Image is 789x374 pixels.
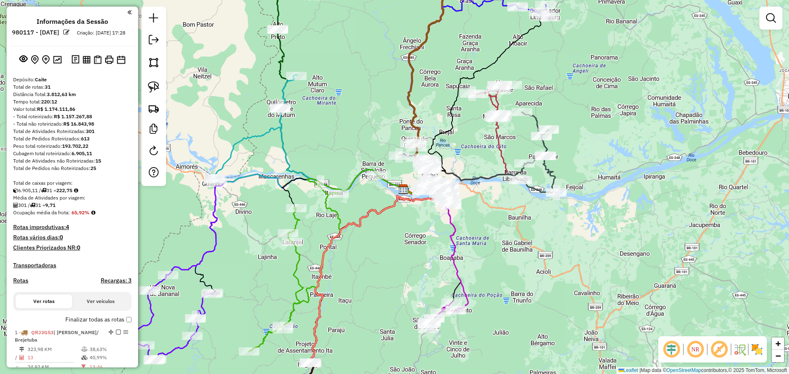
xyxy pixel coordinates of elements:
[86,128,95,134] strong: 301
[74,188,78,193] i: Meta Caixas/viagem: 1,00 Diferença: 221,75
[775,351,781,361] span: −
[15,353,19,362] td: /
[81,54,92,65] button: Visualizar relatório de Roteirização
[41,188,46,193] i: Total de rotas
[300,359,321,367] div: Atividade não roteirizada - TAYLO ALBERTO
[685,340,705,359] span: Ocultar NR
[56,187,72,193] strong: 222,75
[47,91,76,97] strong: 3.812,63 km
[13,244,131,251] h4: Clientes Priorizados NR:
[116,330,121,335] em: Finalizar rota
[145,142,162,161] a: Reroteirizar Sessão
[29,53,40,66] button: Centralizar mapa no depósito ou ponto de apoio
[70,53,81,66] button: Logs desbloquear sessão
[13,135,131,142] div: Total de Pedidos Roteirizados:
[27,353,81,362] td: 13
[81,355,88,360] i: % de utilização da cubagem
[733,343,746,356] img: Fluxo de ruas
[41,99,57,105] strong: 220:12
[101,277,131,284] h4: Recargas: 3
[15,329,99,343] span: 1 -
[16,294,72,308] button: Ver rotas
[763,10,779,26] a: Exibir filtros
[662,340,681,359] span: Ocultar deslocamento
[103,54,115,66] button: Imprimir Rotas
[13,262,131,269] h4: Transportadoras
[15,363,19,371] td: =
[27,345,81,353] td: 323,98 KM
[13,194,131,202] div: Média de Atividades por viagem:
[709,340,729,359] span: Exibir rótulo
[13,165,131,172] div: Total de Pedidos não Roteirizados:
[81,135,90,142] strong: 613
[13,202,131,209] div: 301 / 31 =
[13,150,131,157] div: Cubagem total roteirizado:
[89,363,128,371] td: 13:46
[91,210,95,215] em: Média calculada utilizando a maior ocupação (%Peso ou %Cubagem) de cada rota da sessão. Rotas cro...
[13,120,131,128] div: - Total não roteirizado:
[37,18,108,25] h4: Informações da Sessão
[13,142,131,150] div: Peso total roteirizado:
[40,53,51,66] button: Adicionar Atividades
[19,355,24,360] i: Total de Atividades
[66,223,69,231] strong: 4
[639,367,641,373] span: |
[13,224,131,231] h4: Rotas improdutivas:
[13,187,131,194] div: 6.905,11 / 31 =
[13,209,70,216] span: Ocupação média da frota:
[750,343,764,356] img: Exibir/Ocultar setores
[72,294,129,308] button: Ver veículos
[148,103,159,114] img: Criar rota
[35,76,47,83] strong: Caite
[123,330,128,335] em: Opções
[13,179,131,187] div: Total de caixas por viagem:
[148,57,159,68] img: Selecionar atividades - polígono
[72,209,90,216] strong: 65,92%
[300,358,320,367] div: Atividade não roteirizada - BAR DO NEGAO
[27,363,81,371] td: 24,92 KM
[31,329,53,335] span: QRJ3G53
[127,7,131,17] a: Clique aqui para minimizar o painel
[37,106,75,112] strong: R$ 1.174.111,86
[13,203,18,208] i: Total de Atividades
[115,54,127,66] button: Disponibilidade de veículos
[45,84,51,90] strong: 31
[148,81,159,93] img: Selecionar atividades - laço
[126,317,131,322] input: Finalizar todas as rotas
[772,337,784,350] a: Zoom in
[13,76,131,83] div: Depósito:
[13,157,131,165] div: Total de Atividades não Roteirizadas:
[63,29,69,35] em: Alterar nome da sessão
[72,150,92,156] strong: 6.905,11
[15,329,99,343] span: | [PERSON_NAME]/ Brejetuba
[13,277,28,284] a: Rotas
[63,121,94,127] strong: R$ 16.843,98
[616,367,789,374] div: Map data © contributors,© 2025 TomTom, Microsoft
[54,113,92,119] strong: R$ 1.157.267,88
[13,113,131,120] div: - Total roteirizado:
[13,234,131,241] h4: Rotas vários dias:
[145,10,162,28] a: Nova sessão e pesquisa
[45,202,55,208] strong: 9,71
[12,29,59,36] h6: 980117 - [DATE]
[30,203,35,208] i: Total de rotas
[108,330,113,335] em: Alterar sequência das rotas
[13,83,131,91] div: Total de rotas:
[19,347,24,352] i: Distância Total
[772,350,784,362] a: Zoom out
[145,121,162,139] a: Criar modelo
[775,338,781,349] span: +
[90,165,96,171] strong: 25
[81,347,88,352] i: % de utilização do peso
[65,315,131,324] label: Finalizar todas as rotas
[77,244,80,251] strong: 0
[62,143,88,149] strong: 193.702,22
[145,32,162,50] a: Exportar sessão
[81,365,85,369] i: Tempo total em rota
[618,367,638,373] a: Leaflet
[60,234,63,241] strong: 0
[398,184,409,195] img: Caite
[51,54,63,65] button: Otimizar todas as rotas
[74,29,129,37] div: Criação: [DATE] 17:28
